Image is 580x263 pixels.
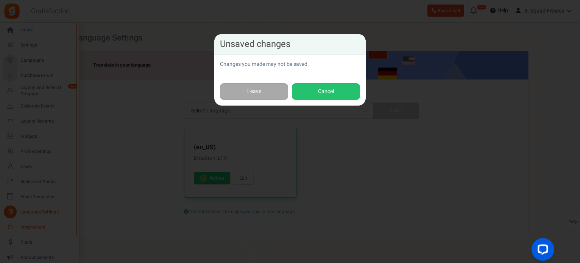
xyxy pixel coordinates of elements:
[292,83,360,100] button: Cancel
[220,83,288,100] a: Leave
[220,40,360,49] h4: Unsaved changes
[220,61,360,68] p: Changes you made may not be saved.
